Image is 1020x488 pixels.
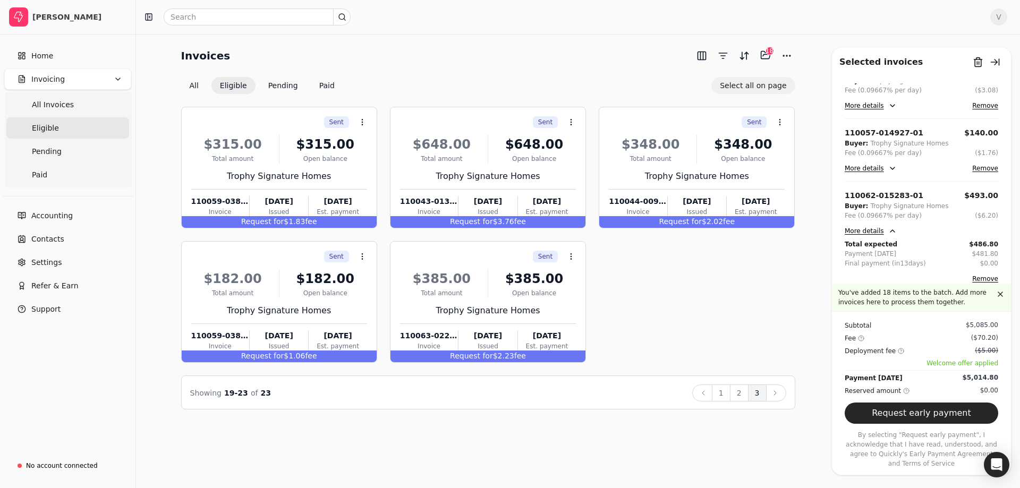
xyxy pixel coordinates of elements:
[191,170,367,183] div: Trophy Signature Homes
[32,146,62,157] span: Pending
[4,456,131,475] a: No account connected
[4,275,131,296] button: Refer & Earn
[400,341,458,351] div: Invoice
[31,74,65,85] span: Invoicing
[727,207,785,217] div: Est. payment
[712,384,730,401] button: 1
[181,47,231,64] h2: Invoices
[400,196,458,207] div: 110043-013664-01
[26,461,98,470] div: No account connected
[181,77,343,94] div: Invoice filter options
[492,288,576,298] div: Open balance
[191,269,275,288] div: $182.00
[538,117,552,127] span: Sent
[870,139,948,148] div: Trophy Signature Homes
[990,8,1007,25] button: V
[164,8,351,25] input: Search
[701,154,785,164] div: Open balance
[845,320,871,331] div: Subtotal
[191,196,249,207] div: 110059-038798-01
[964,127,998,139] button: $140.00
[980,386,998,395] div: $0.00
[6,94,129,115] a: All Invoices
[518,196,576,207] div: [DATE]
[329,117,344,127] span: Sent
[250,196,308,207] div: [DATE]
[400,330,458,341] div: 110063-022735-01
[261,389,271,397] span: 23
[305,352,317,360] span: fee
[241,217,284,226] span: Request for
[845,430,998,468] p: By selecting "Request early payment", I acknowledge that I have read, understood, and agree to Qu...
[309,330,367,341] div: [DATE]
[659,217,702,226] span: Request for
[984,452,1009,477] div: Open Intercom Messenger
[400,288,483,298] div: Total amount
[845,373,903,383] div: Payment [DATE]
[514,352,526,360] span: fee
[191,341,249,351] div: Invoice
[182,350,377,362] div: $1.06
[845,211,922,220] div: Fee (0.09667% per day)
[972,162,998,175] button: Remove
[975,211,998,220] button: ($6.20)
[845,249,896,259] div: Payment [DATE]
[241,352,284,360] span: Request for
[400,154,483,164] div: Total amount
[845,190,923,201] div: 110062-015283-01
[727,196,785,207] div: [DATE]
[32,123,59,134] span: Eligible
[518,207,576,217] div: Est. payment
[31,280,79,292] span: Refer & Earn
[980,259,998,268] div: $0.00
[32,99,74,110] span: All Invoices
[6,164,129,185] a: Paid
[845,346,904,356] div: Deployment fee
[845,386,909,396] div: Reserved amount
[736,47,753,64] button: Sort
[599,216,794,228] div: $2.02
[972,99,998,112] button: Remove
[518,341,576,351] div: Est. payment
[975,346,998,355] div: ($5.00)
[191,207,249,217] div: Invoice
[492,154,576,164] div: Open balance
[845,99,897,112] button: More details
[450,352,493,360] span: Request for
[224,389,248,397] span: 19 - 23
[400,170,576,183] div: Trophy Signature Homes
[6,117,129,139] a: Eligible
[458,341,517,351] div: Issued
[845,201,868,211] div: Buyer:
[668,196,726,207] div: [DATE]
[250,207,308,217] div: Issued
[260,77,307,94] button: Pending
[329,252,344,261] span: Sent
[284,269,367,288] div: $182.00
[191,288,275,298] div: Total amount
[538,252,552,261] span: Sent
[251,389,258,397] span: of
[966,320,998,330] div: $5,085.00
[972,272,998,285] button: Remove
[250,330,308,341] div: [DATE]
[839,56,923,69] div: Selected invoices
[845,85,922,95] div: Fee (0.09667% per day)
[458,330,517,341] div: [DATE]
[305,217,317,226] span: fee
[845,225,897,237] button: More details
[845,403,998,424] button: Request early payment
[975,148,998,158] button: ($1.76)
[311,77,343,94] button: Paid
[668,207,726,217] div: Issued
[458,207,517,217] div: Issued
[975,85,998,95] div: ($3.08)
[250,341,308,351] div: Issued
[31,210,73,221] span: Accounting
[400,269,483,288] div: $385.00
[747,117,761,127] span: Sent
[4,45,131,66] a: Home
[962,373,998,382] div: $5,014.80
